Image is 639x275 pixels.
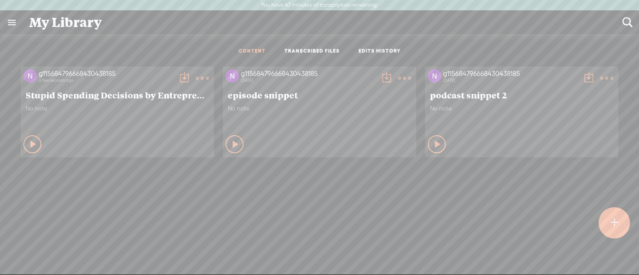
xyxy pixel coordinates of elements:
div: g115684796668430438185 [241,69,376,78]
span: No note [26,105,209,112]
label: You have 47 minutes of transcription remaining. [261,2,378,9]
img: http%3A%2F%2Fres.cloudinary.com%2Ftrebble-fm%2Fimage%2Fupload%2Fv1753703250%2Fcom.trebble.trebble... [23,69,37,83]
img: http%3A%2F%2Fres.cloudinary.com%2Ftrebble-fm%2Fimage%2Fupload%2Fv1753703250%2Fcom.trebble.trebble... [226,69,239,83]
img: http%3A%2F%2Fres.cloudinary.com%2Ftrebble-fm%2Fimage%2Fupload%2Fv1753703250%2Fcom.trebble.trebble... [428,69,441,83]
span: Stupid Spending Decisions by Entrepreneurs with [PERSON_NAME] [26,89,209,100]
div: a few seconds ago [39,78,173,83]
div: [DATE] [241,78,376,83]
a: CONTENT [239,48,266,55]
span: episode snippet [228,89,411,100]
div: g115684796668430438185 [443,69,578,78]
span: podcast snippet 2 [430,89,613,100]
span: No note [228,105,411,112]
div: g115684796668430438185 [39,69,173,78]
div: My Library [23,11,616,34]
div: [DATE] [443,78,578,83]
span: No note [430,105,613,112]
a: TRANSCRIBED FILES [284,48,340,55]
a: EDITS HISTORY [359,48,401,55]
